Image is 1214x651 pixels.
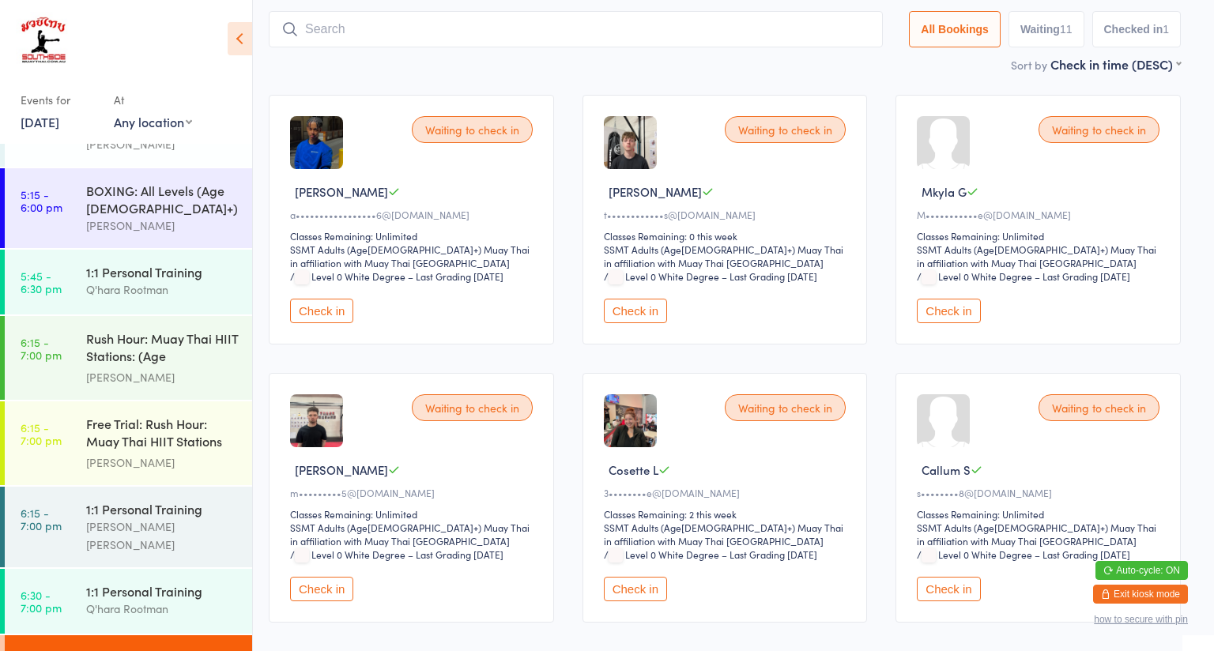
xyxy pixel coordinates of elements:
[86,517,239,554] div: [PERSON_NAME] [PERSON_NAME]
[1039,116,1159,143] div: Waiting to check in
[917,208,1164,221] div: M•••••••••••e@[DOMAIN_NAME]
[86,329,239,368] div: Rush Hour: Muay Thai HIIT Stations: (Age [DEMOGRAPHIC_DATA]+)
[21,421,62,446] time: 6:15 - 7:00 pm
[917,548,1130,561] span: / Level 0 White Degree – Last Grading [DATE]
[604,521,851,548] div: SSMT Adults (Age[DEMOGRAPHIC_DATA]+) Muay Thai in affiliation with Muay Thai [GEOGRAPHIC_DATA]
[604,486,851,499] div: 3••••••••e@[DOMAIN_NAME]
[917,486,1164,499] div: s••••••••8@[DOMAIN_NAME]
[16,12,70,71] img: Southside Muay Thai & Fitness
[604,548,817,561] span: / Level 0 White Degree – Last Grading [DATE]
[1163,23,1169,36] div: 1
[604,208,851,221] div: t••••••••••••s@[DOMAIN_NAME]
[290,548,503,561] span: / Level 0 White Degree – Last Grading [DATE]
[21,113,59,130] a: [DATE]
[1050,55,1181,73] div: Check in time (DESC)
[1011,57,1047,73] label: Sort by
[86,453,239,472] div: [PERSON_NAME]
[5,250,252,314] a: 5:45 -6:30 pm1:1 Personal TrainingQ'hara Rootman
[86,263,239,280] div: 1:1 Personal Training
[295,183,388,200] span: [PERSON_NAME]
[86,280,239,299] div: Q'hara Rootman
[290,243,537,269] div: SSMT Adults (Age[DEMOGRAPHIC_DATA]+) Muay Thai in affiliation with Muay Thai [GEOGRAPHIC_DATA]
[412,394,533,421] div: Waiting to check in
[917,299,980,323] button: Check in
[1060,23,1073,36] div: 11
[21,506,62,532] time: 6:15 - 7:00 pm
[21,188,62,213] time: 5:15 - 6:00 pm
[5,168,252,248] a: 5:15 -6:00 pmBOXING: All Levels (Age [DEMOGRAPHIC_DATA]+)[PERSON_NAME]
[290,507,537,521] div: Classes Remaining: Unlimited
[1094,614,1188,625] button: how to secure with pin
[86,582,239,600] div: 1:1 Personal Training
[604,507,851,521] div: Classes Remaining: 2 this week
[269,11,883,47] input: Search
[86,500,239,517] div: 1:1 Personal Training
[290,299,353,323] button: Check in
[604,243,851,269] div: SSMT Adults (Age[DEMOGRAPHIC_DATA]+) Muay Thai in affiliation with Muay Thai [GEOGRAPHIC_DATA]
[290,521,537,548] div: SSMT Adults (Age[DEMOGRAPHIC_DATA]+) Muay Thai in affiliation with Muay Thai [GEOGRAPHIC_DATA]
[725,394,846,421] div: Waiting to check in
[290,269,503,283] span: / Level 0 White Degree – Last Grading [DATE]
[604,116,657,169] img: image1752572526.png
[5,316,252,400] a: 6:15 -7:00 pmRush Hour: Muay Thai HIIT Stations: (Age [DEMOGRAPHIC_DATA]+)[PERSON_NAME]
[5,569,252,634] a: 6:30 -7:00 pm1:1 Personal TrainingQ'hara Rootman
[290,394,343,447] img: image1754559785.png
[295,461,388,478] span: [PERSON_NAME]
[21,589,62,614] time: 6:30 - 7:00 pm
[609,461,658,478] span: Cosette L
[1095,561,1188,580] button: Auto-cycle: ON
[86,415,239,453] div: Free Trial: Rush Hour: Muay Thai HIIT Stations (ag...
[1009,11,1084,47] button: Waiting11
[21,269,62,295] time: 5:45 - 6:30 pm
[917,229,1164,243] div: Classes Remaining: Unlimited
[922,183,967,200] span: Mkyla G
[412,116,533,143] div: Waiting to check in
[604,299,667,323] button: Check in
[604,394,657,447] img: image1742287018.png
[609,183,702,200] span: [PERSON_NAME]
[725,116,846,143] div: Waiting to check in
[86,216,239,235] div: [PERSON_NAME]
[922,461,971,478] span: Callum S
[604,577,667,601] button: Check in
[290,577,353,601] button: Check in
[86,182,239,216] div: BOXING: All Levels (Age [DEMOGRAPHIC_DATA]+)
[1039,394,1159,421] div: Waiting to check in
[917,269,1130,283] span: / Level 0 White Degree – Last Grading [DATE]
[5,401,252,485] a: 6:15 -7:00 pmFree Trial: Rush Hour: Muay Thai HIIT Stations (ag...[PERSON_NAME]
[917,243,1164,269] div: SSMT Adults (Age[DEMOGRAPHIC_DATA]+) Muay Thai in affiliation with Muay Thai [GEOGRAPHIC_DATA]
[604,269,817,283] span: / Level 0 White Degree – Last Grading [DATE]
[290,116,343,169] img: image1754665713.png
[21,336,62,361] time: 6:15 - 7:00 pm
[21,87,98,113] div: Events for
[86,600,239,618] div: Q'hara Rootman
[114,113,192,130] div: Any location
[290,486,537,499] div: m•••••••••5@[DOMAIN_NAME]
[5,487,252,567] a: 6:15 -7:00 pm1:1 Personal Training[PERSON_NAME] [PERSON_NAME]
[1093,585,1188,604] button: Exit kiosk mode
[86,368,239,386] div: [PERSON_NAME]
[604,229,851,243] div: Classes Remaining: 0 this week
[290,208,537,221] div: a•••••••••••••••••6@[DOMAIN_NAME]
[1092,11,1182,47] button: Checked in1
[86,135,239,153] div: [PERSON_NAME]
[917,577,980,601] button: Check in
[114,87,192,113] div: At
[909,11,1001,47] button: All Bookings
[290,229,537,243] div: Classes Remaining: Unlimited
[917,507,1164,521] div: Classes Remaining: Unlimited
[917,521,1164,548] div: SSMT Adults (Age[DEMOGRAPHIC_DATA]+) Muay Thai in affiliation with Muay Thai [GEOGRAPHIC_DATA]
